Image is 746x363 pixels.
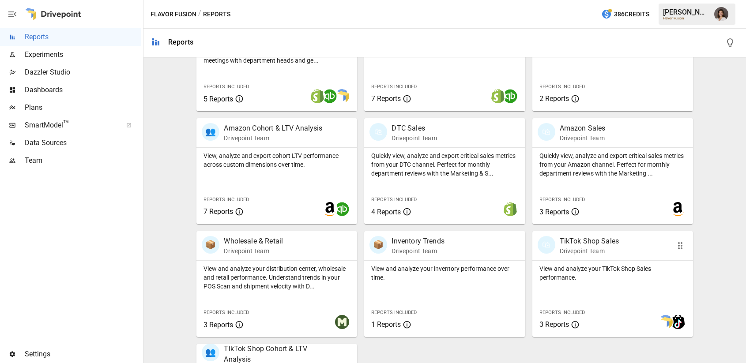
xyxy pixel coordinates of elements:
p: Quickly view, analyze and export critical sales metrics from your Amazon channel. Perfect for mon... [539,151,686,178]
div: 🛍 [369,123,387,141]
img: shopify [491,89,505,103]
span: Reports Included [203,197,249,202]
button: 386Credits [598,6,653,22]
span: 1 Reports [371,320,401,329]
div: Reports [168,38,193,46]
p: TikTok Shop Sales [560,236,619,247]
button: Franziska Ibscher [709,2,734,26]
span: Dashboards [25,85,141,95]
div: [PERSON_NAME] [663,8,709,16]
span: 5 Reports [203,95,233,103]
img: amazon [323,202,337,216]
span: 7 Reports [371,94,401,103]
img: quickbooks [503,89,517,103]
img: shopify [503,202,517,216]
p: View and analyze your distribution center, wholesale and retail performance. Understand trends in... [203,264,350,291]
p: View and analyze your inventory performance over time. [371,264,518,282]
span: Reports Included [539,84,585,90]
p: Drivepoint Team [392,134,437,142]
span: Reports Included [371,310,417,315]
img: amazon [671,202,685,216]
span: ™ [63,119,69,130]
span: Reports Included [539,310,585,315]
img: muffindata [335,315,349,329]
span: 3 Reports [539,208,569,216]
p: Wholesale & Retail [224,236,283,247]
span: Reports Included [203,310,249,315]
p: Drivepoint Team [224,247,283,255]
span: 4 Reports [371,208,401,216]
span: 7 Reports [203,207,233,216]
span: Experiments [25,49,141,60]
button: Flavor Fusion [151,9,196,20]
div: 📦 [202,236,219,254]
span: Team [25,155,141,166]
p: Quickly view, analyze and export critical sales metrics from your DTC channel. Perfect for monthl... [371,151,518,178]
p: Amazon Cohort & LTV Analysis [224,123,322,134]
span: Reports [25,32,141,42]
span: 3 Reports [539,320,569,329]
p: View and analyze your TikTok Shop Sales performance. [539,264,686,282]
img: shopify [310,89,324,103]
img: quickbooks [323,89,337,103]
img: smart model [659,315,673,329]
span: Reports Included [371,84,417,90]
p: View, analyze and export cohort LTV performance across custom dimensions over time. [203,151,350,169]
div: 🛍 [538,236,555,254]
div: 👥 [202,123,219,141]
span: Dazzler Studio [25,67,141,78]
span: Plans [25,102,141,113]
span: Reports Included [203,84,249,90]
p: Drivepoint Team [560,247,619,255]
p: Drivepoint Team [224,134,322,142]
p: Drivepoint Team [392,247,444,255]
p: Inventory Trends [392,236,444,247]
p: Drivepoint Team [560,134,606,142]
img: quickbooks [335,202,349,216]
span: Reports Included [539,197,585,202]
span: Data Sources [25,138,141,148]
p: DTC Sales [392,123,437,134]
img: Franziska Ibscher [714,7,728,21]
div: 🛍 [538,123,555,141]
span: SmartModel [25,120,117,131]
div: Flavor Fusion [663,16,709,20]
span: 2 Reports [539,94,569,103]
span: Reports Included [371,197,417,202]
span: 386 Credits [614,9,649,20]
p: Amazon Sales [560,123,606,134]
span: Settings [25,349,141,359]
img: tiktok [671,315,685,329]
img: smart model [335,89,349,103]
div: 📦 [369,236,387,254]
div: 👥 [202,344,219,361]
div: / [198,9,201,20]
span: 3 Reports [203,321,233,329]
